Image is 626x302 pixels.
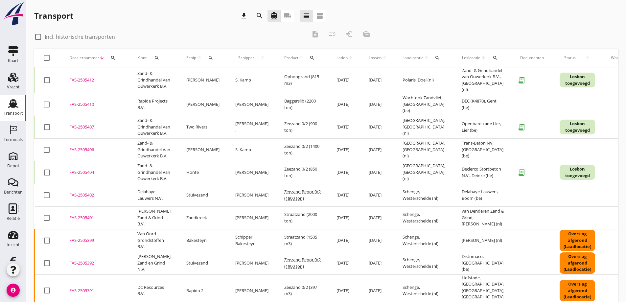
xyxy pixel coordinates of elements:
i: receipt_long [515,121,528,134]
div: Inzicht [7,243,20,247]
td: Zand- & Grindhandel van Ouwerkerk B.V., [GEOGRAPHIC_DATA] (nl) [454,67,512,93]
i: arrow_upward [298,55,304,60]
td: Zandkreek [178,206,227,229]
td: [PERSON_NAME] [227,161,276,184]
div: FAS-2505401 [69,215,122,221]
div: FAS-2505392 [69,260,122,267]
div: FAS-2505404 [69,169,122,176]
div: FAS-2505402 [69,192,122,198]
label: Incl. historische transporten [45,34,115,40]
td: [PERSON_NAME] Zand en Grind N.V. [129,252,178,274]
td: [PERSON_NAME] [227,93,276,116]
div: FAS-2505412 [69,77,122,83]
td: [PERSON_NAME] Zand & Grind B.V. [129,206,178,229]
i: view_agenda [316,12,324,20]
span: Laden [336,55,348,61]
td: Polaris, Doel (nl) [395,67,454,93]
div: Berichten [4,190,23,194]
td: [DATE] [329,93,361,116]
td: [DATE] [361,252,395,274]
span: Loslocatie [462,55,481,61]
td: Trans-Beton NV, [GEOGRAPHIC_DATA] (be) [454,138,512,161]
td: Delahaye Lauwers N.V. [129,184,178,206]
td: DEC (K4870), Gent (be) [454,93,512,116]
td: [PERSON_NAME] . [227,116,276,138]
span: Status [560,55,581,61]
td: Straatzand (1505 m3) [276,229,329,252]
td: [PERSON_NAME] [227,206,276,229]
div: FAS-2505391 [69,288,122,294]
td: [PERSON_NAME] [178,138,227,161]
img: logo-small.a267ee39.svg [1,2,25,26]
div: FAS-2505410 [69,101,122,108]
i: receipt_long [515,74,528,87]
span: Zeezand Benor 0/2 (1900 ton) [284,257,321,269]
i: arrow_downward [99,55,104,60]
td: Straatzand (2000 ton) [276,206,329,229]
td: [DATE] [361,93,395,116]
i: local_shipping [284,12,291,20]
td: Delahaye-Lauwers, Boom (be) [454,184,512,206]
div: FAS-2505406 [69,147,122,153]
span: Zeezand Benor 0/2 (1800 ton) [284,189,321,201]
i: arrow_upward [424,55,429,60]
td: Distrimaco, [GEOGRAPHIC_DATA] (be) [454,252,512,274]
div: Overslag afgerond (Laadlocatie) [560,252,595,274]
td: Schenge, Westerschelde (nl) [395,184,454,206]
td: [DATE] [329,206,361,229]
td: Rapide Projects B.V. [129,93,178,116]
i: download [240,12,248,20]
div: Vracht [7,85,20,89]
td: [DATE] [361,138,395,161]
div: Overslag afgerond (Laadlocatie) [560,230,595,251]
td: van Denderen Zand & Grind, [PERSON_NAME] (nl) [454,206,512,229]
div: Losbon toegevoegd [560,73,595,87]
td: Zand- & Grindhandel Van Ouwerkerk B.V. [129,116,178,138]
td: [DATE] [329,138,361,161]
td: [GEOGRAPHIC_DATA], [GEOGRAPHIC_DATA] (nl) [395,116,454,138]
i: search [110,55,116,60]
td: [DATE] [361,161,395,184]
td: Ophoogzand (815 m3) [276,67,329,93]
td: Schenge, Westerschelde (nl) [395,229,454,252]
td: [PERSON_NAME] [178,93,227,116]
i: receipt_long [515,166,528,179]
td: [GEOGRAPHIC_DATA], [GEOGRAPHIC_DATA] (nl) [395,161,454,184]
td: [DATE] [361,67,395,93]
i: arrow_upward [581,55,595,60]
i: arrow_upward [481,55,487,60]
div: Klant [137,50,171,66]
div: Depot [7,164,19,168]
span: Dossiernummer [69,55,99,61]
td: S. Kamp [227,138,276,161]
div: Transport [4,111,23,115]
td: [DATE] [329,229,361,252]
div: Transport [34,11,73,21]
td: Zand- & Grindhandel Van Ouwerkerk B.V. [129,138,178,161]
i: search [154,55,159,60]
td: Schipper Bakesteyn [227,229,276,252]
td: Declercq Stortbeton N.V., Deinze (be) [454,161,512,184]
td: Schenge, Westerschelde (nl) [395,252,454,274]
td: [DATE] [361,229,395,252]
i: view_headline [302,12,310,20]
td: Two Rivers [178,116,227,138]
i: arrow_upward [197,55,202,60]
i: arrow_upward [348,55,353,60]
td: [PERSON_NAME] [227,184,276,206]
td: [PERSON_NAME] [178,67,227,93]
span: Schipper [235,55,257,61]
td: Zeezand 0/2 (900 ton) [276,116,329,138]
td: Schenge, Westerschelde (nl) [395,206,454,229]
span: Product [284,55,298,61]
td: Honte [178,161,227,184]
i: directions_boat [270,12,278,20]
td: Stuivezand [178,252,227,274]
td: [DATE] [329,116,361,138]
span: Lossen [369,55,382,61]
td: Baggerslib (2200 ton) [276,93,329,116]
div: Terminals [4,137,23,142]
div: FAS-2505399 [69,237,122,244]
td: Zeezand 0/2 (1400 ton) [276,138,329,161]
td: Zand- & Grindhandel Van Ouwerkerk B.V. [129,67,178,93]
